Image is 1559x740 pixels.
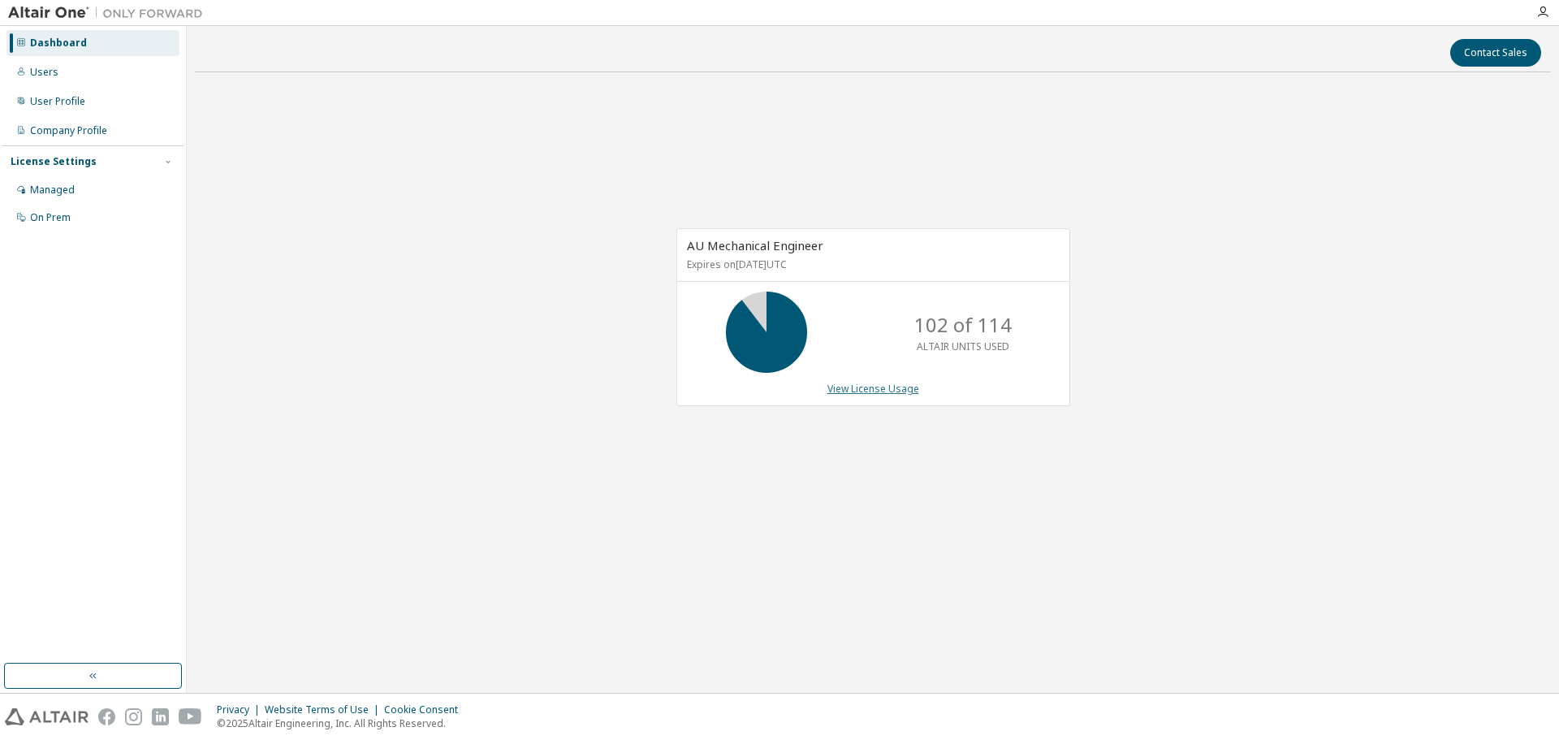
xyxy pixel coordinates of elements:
img: linkedin.svg [152,708,169,725]
div: Users [30,66,58,79]
div: Website Terms of Use [265,703,384,716]
div: Dashboard [30,37,87,50]
div: Privacy [217,703,265,716]
div: Managed [30,184,75,197]
img: altair_logo.svg [5,708,89,725]
div: Company Profile [30,124,107,137]
img: Altair One [8,5,211,21]
div: License Settings [11,155,97,168]
div: User Profile [30,95,85,108]
a: View License Usage [827,382,919,396]
div: On Prem [30,211,71,224]
p: © 2025 Altair Engineering, Inc. All Rights Reserved. [217,716,468,730]
button: Contact Sales [1450,39,1541,67]
img: facebook.svg [98,708,115,725]
img: instagram.svg [125,708,142,725]
p: Expires on [DATE] UTC [687,257,1056,271]
p: 102 of 114 [914,311,1012,339]
p: ALTAIR UNITS USED [917,340,1009,353]
span: AU Mechanical Engineer [687,237,823,253]
div: Cookie Consent [384,703,468,716]
img: youtube.svg [179,708,202,725]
